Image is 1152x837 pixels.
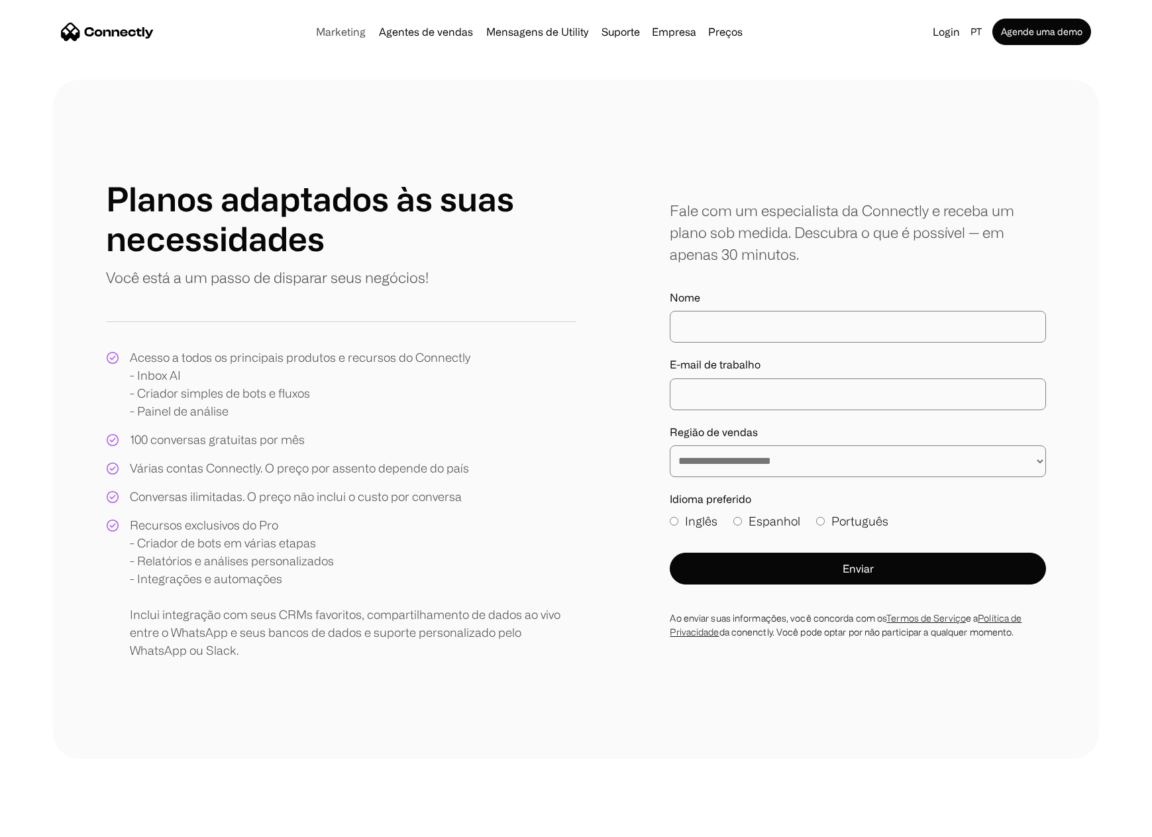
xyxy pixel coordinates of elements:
label: Região de vendas [670,426,1046,439]
a: Login [927,23,965,41]
div: Recursos exclusivos do Pro - Criador de bots em várias etapas - Relatórios e análises personaliza... [130,516,576,659]
input: Português [816,517,825,526]
label: Nome [670,292,1046,304]
a: Marketing [311,27,371,37]
div: Conversas ilimitadas. O preço não inclui o custo por conversa [130,488,462,506]
a: Preços [703,27,748,37]
div: Ao enviar suas informações, você concorda com os e a da conenctly. Você pode optar por não partic... [670,611,1046,639]
label: Inglês [670,512,717,530]
a: home [61,22,154,42]
div: 100 conversas gratuitas por mês [130,431,305,449]
label: Idioma preferido [670,493,1046,506]
label: Português [816,512,888,530]
div: pt [965,23,990,41]
label: E-mail de trabalho [670,359,1046,371]
input: Espanhol [733,517,742,526]
p: Você está a um passo de disparar seus negócios! [106,266,429,288]
div: Fale com um especialista da Connectly e receba um plano sob medida. Descubra o que é possível — e... [670,199,1046,265]
a: Termos de Serviço [886,613,966,623]
a: Agende uma demo [992,19,1091,45]
ul: Language list [26,814,79,832]
button: Enviar [670,553,1046,585]
div: Várias contas Connectly. O preço por assento depende do país [130,459,469,477]
div: pt [970,23,982,41]
a: Mensagens de Utility [481,27,594,37]
div: Acesso a todos os principais produtos e recursos do Connectly - Inbox AI - Criador simples de bot... [130,349,470,420]
div: Empresa [652,23,696,41]
a: Suporte [596,27,645,37]
input: Inglês [670,517,678,526]
a: Política de Privacidade [670,613,1021,637]
a: Agentes de vendas [374,27,478,37]
label: Espanhol [733,512,800,530]
aside: Language selected: Português (Brasil) [13,812,79,832]
div: Empresa [648,23,700,41]
h1: Planos adaptados às suas necessidades [106,179,576,258]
